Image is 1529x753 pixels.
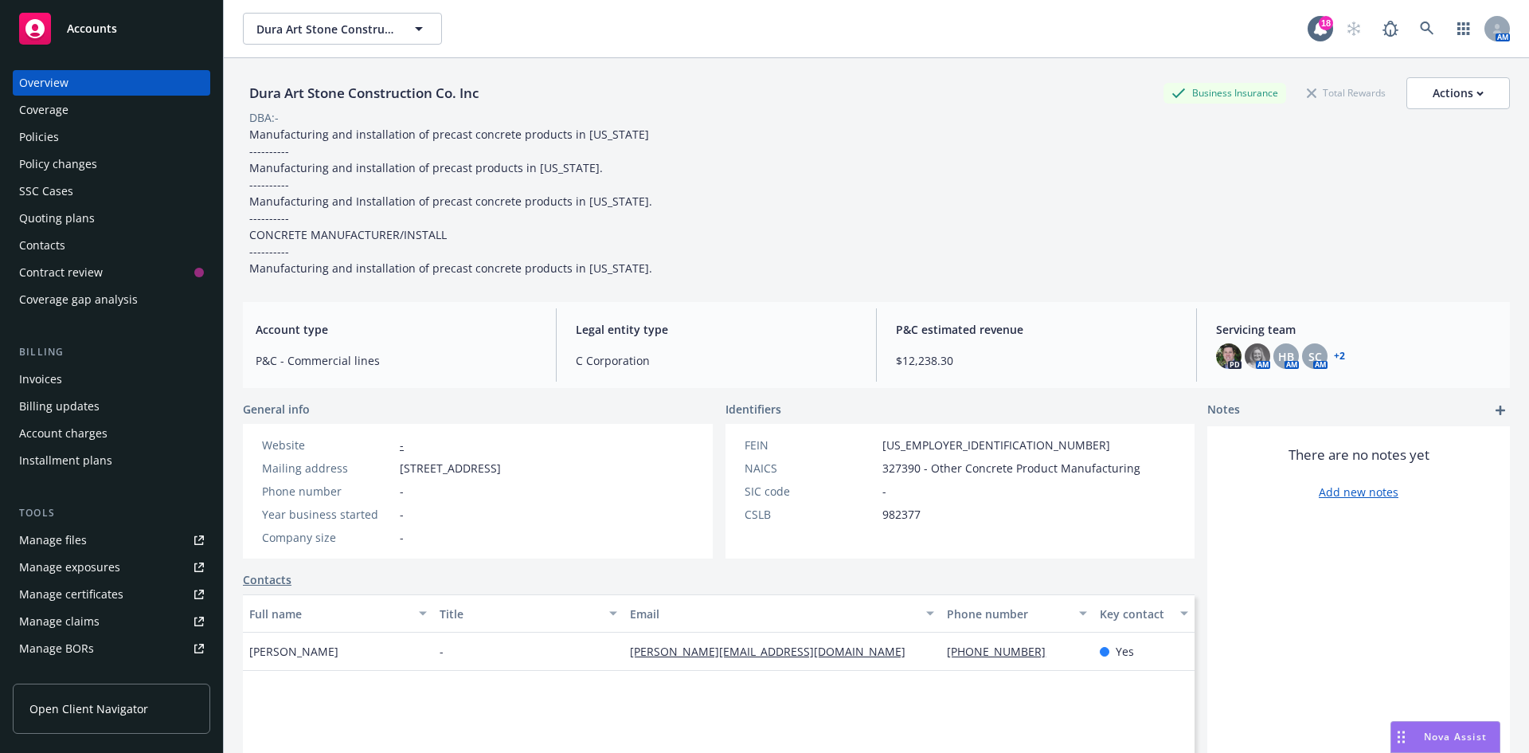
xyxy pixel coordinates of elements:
div: Manage BORs [19,636,94,661]
span: HB [1278,348,1294,365]
div: Manage files [19,527,87,553]
a: Switch app [1448,13,1480,45]
button: Email [624,594,940,633]
span: [STREET_ADDRESS] [400,460,501,477]
div: Coverage [19,97,68,123]
span: 327390 - Other Concrete Product Manufacturing [882,460,1140,477]
div: Manage certificates [19,582,123,607]
span: $12,238.30 [896,352,1177,369]
div: Phone number [262,483,393,500]
div: NAICS [745,460,876,477]
div: Contacts [19,233,65,258]
div: Coverage gap analysis [19,287,138,312]
div: Total Rewards [1299,83,1394,103]
span: [PERSON_NAME] [249,643,338,660]
span: Servicing team [1216,321,1497,338]
a: SSC Cases [13,178,210,204]
a: Account charges [13,421,210,446]
div: Policies [19,124,59,150]
span: General info [243,401,310,418]
div: Installment plans [19,448,112,473]
a: Manage exposures [13,555,210,580]
button: Title [433,594,624,633]
a: Report a Bug [1375,13,1406,45]
span: P&C estimated revenue [896,321,1177,338]
div: Manage exposures [19,555,120,580]
div: Business Insurance [1163,83,1286,103]
div: FEIN [745,437,876,453]
span: Dura Art Stone Construction Co. Inc [256,21,394,37]
span: C Corporation [576,352,857,369]
span: Identifiers [725,401,781,418]
div: Phone number [947,606,1069,622]
button: Phone number [940,594,1093,633]
span: Open Client Navigator [29,700,148,717]
div: Title [440,606,600,622]
div: Account charges [19,421,108,446]
span: Notes [1207,401,1240,420]
a: Installment plans [13,448,210,473]
a: Policy changes [13,151,210,177]
div: DBA: - [249,109,279,126]
img: photo [1245,343,1270,369]
span: Account type [256,321,537,338]
a: Quoting plans [13,206,210,231]
a: Manage files [13,527,210,553]
a: +2 [1334,351,1345,361]
span: Legal entity type [576,321,857,338]
button: Key contact [1093,594,1195,633]
span: Yes [1116,643,1134,660]
a: Summary of insurance [13,663,210,688]
div: Billing updates [19,394,100,419]
a: Coverage gap analysis [13,287,210,312]
a: Invoices [13,367,210,392]
div: Tools [13,505,210,521]
span: 982377 [882,506,921,523]
span: P&C - Commercial lines [256,352,537,369]
div: Invoices [19,367,62,392]
a: Coverage [13,97,210,123]
a: Accounts [13,6,210,51]
a: - [400,437,404,453]
div: Dura Art Stone Construction Co. Inc [243,83,485,104]
span: - [440,643,444,660]
button: Actions [1406,77,1510,109]
img: photo [1216,343,1242,369]
span: Nova Assist [1424,730,1487,743]
a: Billing updates [13,394,210,419]
a: Manage claims [13,609,210,634]
a: Contacts [13,233,210,258]
div: Contract review [19,260,103,285]
span: [US_EMPLOYER_IDENTIFICATION_NUMBER] [882,437,1110,453]
div: Website [262,437,393,453]
div: Key contact [1100,606,1171,622]
div: Summary of insurance [19,663,140,688]
div: Year business started [262,506,393,523]
div: Email [630,606,917,622]
div: 18 [1319,16,1333,30]
span: SC [1308,348,1322,365]
div: Company size [262,529,393,546]
span: - [400,506,404,523]
button: Nova Assist [1390,721,1500,753]
a: Search [1411,13,1443,45]
a: Overview [13,70,210,96]
a: Policies [13,124,210,150]
span: Manufacturing and installation of precast concrete products in [US_STATE] ---------- Manufacturin... [249,127,652,276]
a: Start snowing [1338,13,1370,45]
span: There are no notes yet [1289,445,1429,465]
div: Quoting plans [19,206,95,231]
div: Manage claims [19,609,100,634]
a: Contacts [243,571,291,588]
a: [PERSON_NAME][EMAIL_ADDRESS][DOMAIN_NAME] [630,644,918,659]
div: Overview [19,70,68,96]
span: - [400,483,404,500]
div: Billing [13,344,210,360]
button: Full name [243,594,433,633]
span: - [400,529,404,546]
a: [PHONE_NUMBER] [947,644,1058,659]
button: Dura Art Stone Construction Co. Inc [243,13,442,45]
a: Contract review [13,260,210,285]
div: Full name [249,606,409,622]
